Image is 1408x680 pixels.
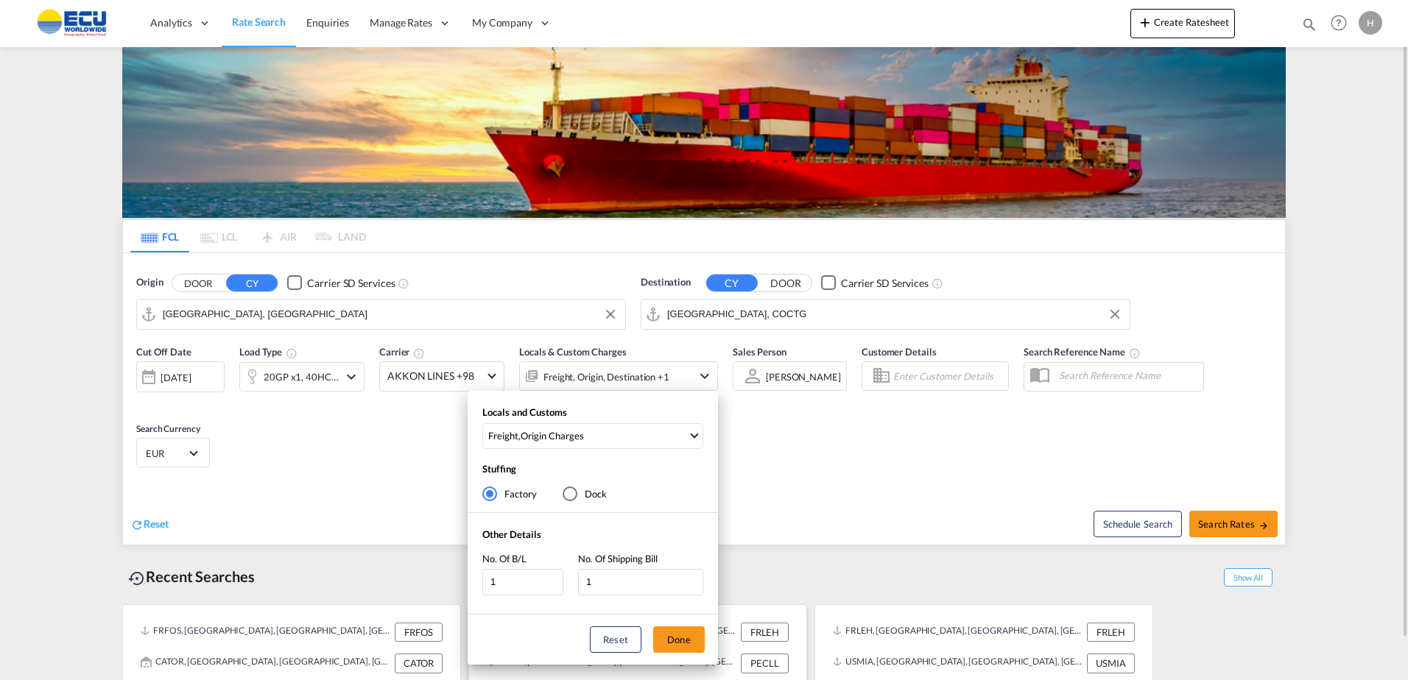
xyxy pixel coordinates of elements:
[578,569,703,595] input: No. Of Shipping Bill
[482,569,563,595] input: No. Of B/L
[488,429,688,442] span: ,
[653,626,705,653] button: Done
[482,486,537,501] md-radio-button: Factory
[578,553,658,564] span: No. Of Shipping Bill
[563,486,607,501] md-radio-button: Dock
[482,463,516,475] span: Stuffing
[590,626,641,653] button: Reset
[482,528,541,540] span: Other Details
[482,553,527,564] span: No. Of B/L
[521,429,584,442] div: Origin Charges
[482,423,703,449] md-select: Select Locals and Customs: Freight, Origin Charges
[488,429,518,442] div: Freight
[482,406,567,418] span: Locals and Customs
